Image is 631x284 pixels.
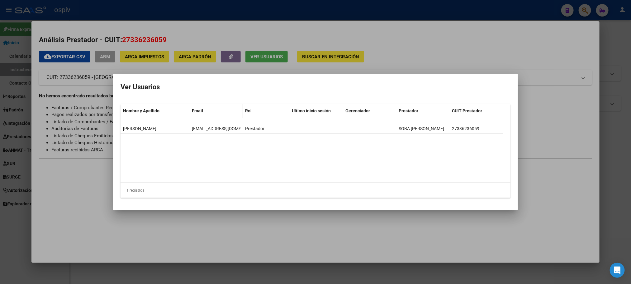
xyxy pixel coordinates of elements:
[243,104,290,118] datatable-header-cell: Rol
[245,126,265,131] span: Prestador
[292,108,331,113] span: Ultimo inicio sesión
[452,126,480,131] span: 27336236059
[452,108,482,113] span: CUIT Prestador
[396,104,449,118] datatable-header-cell: Prestador
[192,126,261,131] span: sobamariaflorenciapsm@gmail.com
[121,81,510,93] h2: Ver Usuarios
[123,126,156,131] span: [PERSON_NAME]
[343,104,396,118] datatable-header-cell: Gerenciador
[121,183,510,198] div: 1 registros
[450,104,503,118] datatable-header-cell: CUIT Prestador
[345,108,370,113] span: Gerenciador
[399,108,418,113] span: Prestador
[189,104,243,118] datatable-header-cell: Email
[290,104,343,118] datatable-header-cell: Ultimo inicio sesión
[123,108,159,113] span: Nombre y Apellido
[245,108,252,113] span: Rol
[399,126,444,131] span: SOBA [PERSON_NAME]
[192,108,203,113] span: Email
[121,104,189,118] datatable-header-cell: Nombre y Apellido
[610,263,625,278] div: Open Intercom Messenger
